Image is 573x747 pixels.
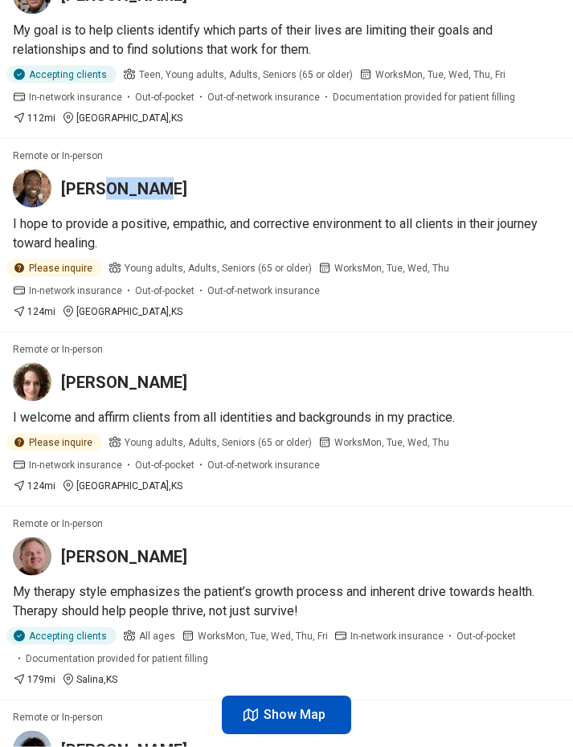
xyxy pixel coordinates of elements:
[62,111,182,125] div: [GEOGRAPHIC_DATA] , KS
[334,261,449,276] span: Works Mon, Tue, Wed, Thu
[350,629,444,643] span: In-network insurance
[13,342,103,357] p: Remote or In-person
[375,67,505,82] span: Works Mon, Tue, Wed, Thu, Fri
[6,66,117,84] div: Accepting clients
[29,284,122,298] span: In-network insurance
[13,304,55,319] div: 124 mi
[13,21,560,59] p: My goal is to help clients identify which parts of their lives are limiting their goals and relat...
[456,629,516,643] span: Out-of-pocket
[222,696,351,734] button: Show Map
[334,435,449,450] span: Works Mon, Tue, Wed, Thu
[29,90,122,104] span: In-network insurance
[61,371,187,394] h3: [PERSON_NAME]
[198,629,328,643] span: Works Mon, Tue, Wed, Thu, Fri
[125,261,312,276] span: Young adults, Adults, Seniors (65 or older)
[29,458,122,472] span: In-network insurance
[125,435,312,450] span: Young adults, Adults, Seniors (65 or older)
[207,458,320,472] span: Out-of-network insurance
[13,214,560,253] p: I hope to provide a positive, empathic, and corrective environment to all clients in their journe...
[333,90,515,104] span: Documentation provided for patient filling
[207,90,320,104] span: Out-of-network insurance
[13,672,55,687] div: 179 mi
[62,672,117,687] div: Salina , KS
[61,545,187,568] h3: [PERSON_NAME]
[13,149,103,163] p: Remote or In-person
[139,67,353,82] span: Teen, Young adults, Adults, Seniors (65 or older)
[135,90,194,104] span: Out-of-pocket
[135,284,194,298] span: Out-of-pocket
[207,284,320,298] span: Out-of-network insurance
[61,178,187,200] h3: [PERSON_NAME]
[6,434,102,451] div: Please inquire
[62,304,182,319] div: [GEOGRAPHIC_DATA] , KS
[13,516,103,531] p: Remote or In-person
[26,651,208,666] span: Documentation provided for patient filling
[13,582,560,621] p: My therapy style emphasizes the patient’s growth process and inherent drive towards health. Thera...
[139,629,175,643] span: All ages
[13,479,55,493] div: 124 mi
[135,458,194,472] span: Out-of-pocket
[6,627,117,645] div: Accepting clients
[13,408,560,427] p: I welcome and affirm clients from all identities and backgrounds in my practice.
[13,111,55,125] div: 112 mi
[62,479,182,493] div: [GEOGRAPHIC_DATA] , KS
[6,259,102,277] div: Please inquire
